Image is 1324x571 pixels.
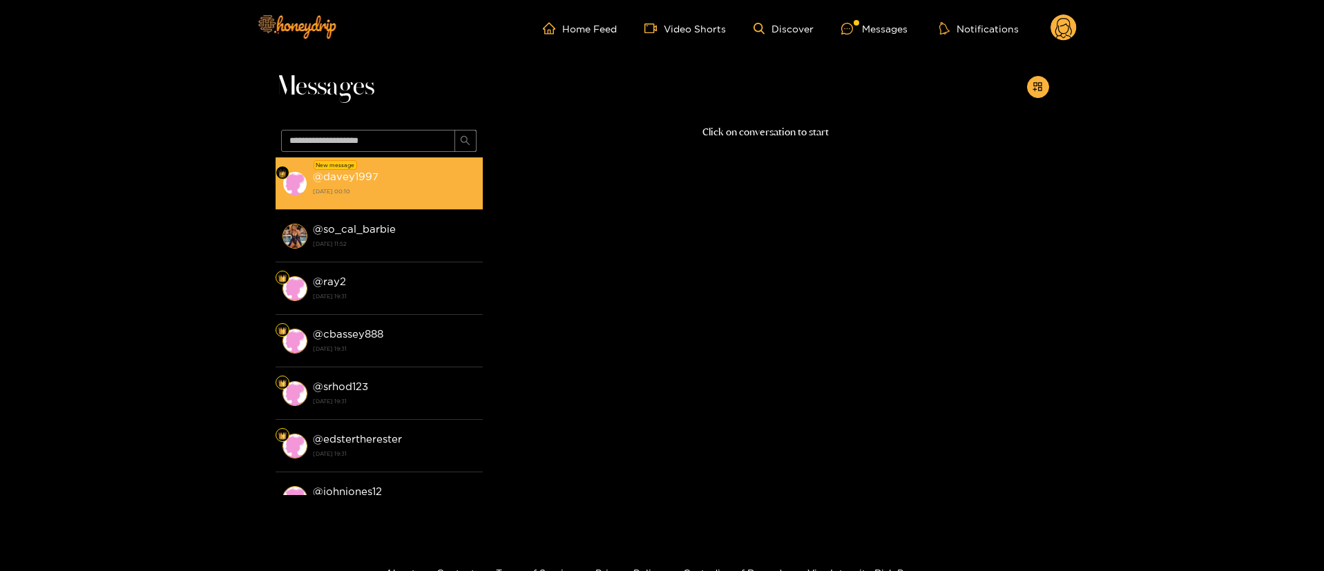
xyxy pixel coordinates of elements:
[483,124,1049,140] p: Click on conversation to start
[282,434,307,458] img: conversation
[313,171,378,182] strong: @ davey1997
[313,447,476,460] strong: [DATE] 19:31
[314,160,357,170] div: New message
[282,171,307,196] img: conversation
[454,130,477,152] button: search
[1033,81,1043,93] span: appstore-add
[313,238,476,250] strong: [DATE] 11:52
[282,486,307,511] img: conversation
[313,380,368,392] strong: @ srhod123
[644,22,664,35] span: video-camera
[282,381,307,406] img: conversation
[313,433,402,445] strong: @ edstertherester
[543,22,617,35] a: Home Feed
[644,22,726,35] a: Video Shorts
[313,328,383,340] strong: @ cbassey888
[313,223,396,235] strong: @ so_cal_barbie
[313,395,476,407] strong: [DATE] 19:31
[282,329,307,354] img: conversation
[278,169,287,177] img: Fan Level
[754,23,814,35] a: Discover
[282,224,307,249] img: conversation
[278,327,287,335] img: Fan Level
[313,275,346,287] strong: @ ray2
[278,379,287,387] img: Fan Level
[313,290,476,302] strong: [DATE] 19:31
[935,21,1023,35] button: Notifications
[1027,76,1049,98] button: appstore-add
[841,21,908,37] div: Messages
[543,22,562,35] span: home
[278,274,287,282] img: Fan Level
[282,276,307,301] img: conversation
[313,342,476,355] strong: [DATE] 19:31
[313,485,382,497] strong: @ johnjones12
[278,432,287,440] img: Fan Level
[313,185,476,197] strong: [DATE] 00:10
[460,135,470,147] span: search
[276,70,374,104] span: Messages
